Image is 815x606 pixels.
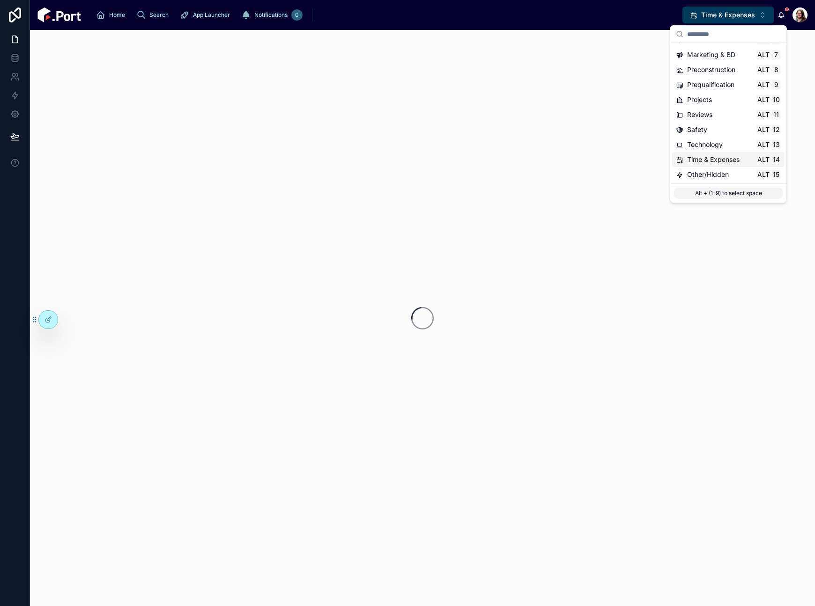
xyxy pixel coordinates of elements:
a: Search [133,7,175,23]
span: Time & Expenses [701,10,755,20]
span: Marketing & BD [687,50,735,59]
span: Home [109,11,125,19]
span: 12 [772,126,780,133]
img: App logo [37,7,81,22]
span: Search [149,11,169,19]
span: Other/Hidden [687,170,729,179]
span: 6 [772,36,780,44]
a: Notifications0 [238,7,305,23]
span: Projects [687,95,712,104]
a: Home [93,7,132,23]
span: Alt [757,81,770,88]
span: Reviews [687,110,712,119]
span: Alt [757,126,770,133]
button: Select Button [682,7,774,23]
span: 10 [772,96,780,103]
div: 0 [291,9,303,21]
span: Technology [687,140,723,149]
span: App Launcher [193,11,230,19]
span: Alt [757,111,770,118]
span: 11 [772,111,780,118]
span: Alt [757,171,770,178]
span: Safety [687,125,707,134]
span: 15 [772,171,780,178]
span: Alt [757,66,770,73]
span: Time & Expenses [687,155,740,164]
span: 8 [772,66,780,73]
span: Alt [757,51,770,58]
span: Alt [757,36,770,44]
span: 14 [772,156,780,163]
a: App Launcher [177,7,237,23]
span: Alt [757,156,770,163]
span: Prequalification [687,80,734,89]
span: Alt [757,96,770,103]
div: Suggestions [670,43,786,183]
span: 13 [772,141,780,148]
span: 7 [772,51,780,58]
p: Alt + (1-9) to select space [674,188,783,199]
div: scrollable content [89,5,682,25]
span: 9 [772,81,780,88]
span: Alt [757,141,770,148]
span: Notifications [254,11,288,19]
span: Preconstruction [687,65,735,74]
